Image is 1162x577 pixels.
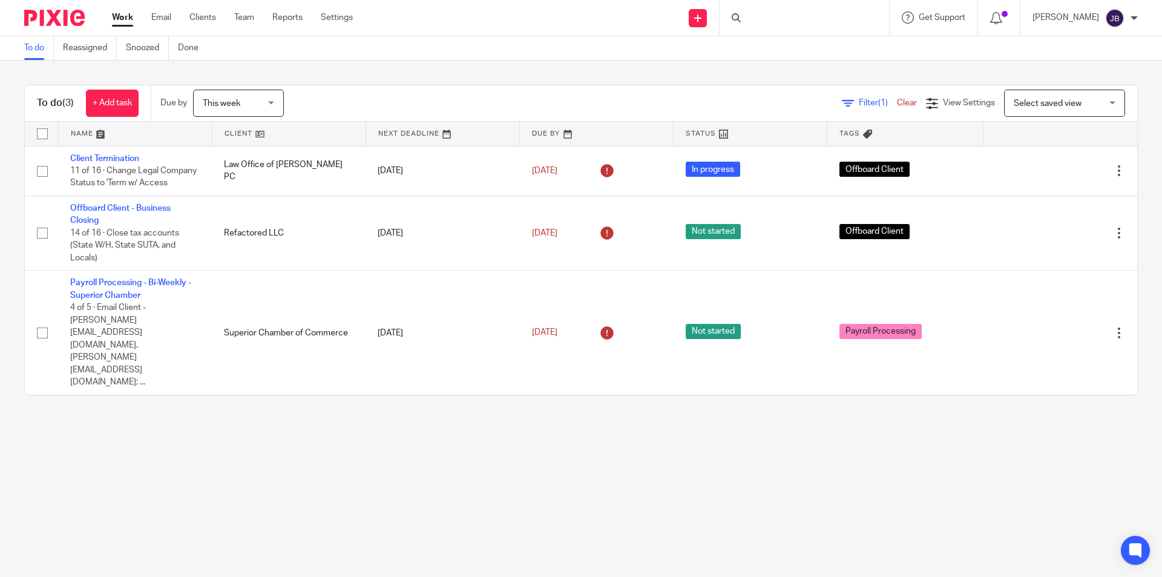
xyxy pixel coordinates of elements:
span: View Settings [943,99,995,107]
td: [DATE] [366,271,519,395]
span: Get Support [919,13,965,22]
p: [PERSON_NAME] [1032,12,1099,24]
img: Pixie [24,10,85,26]
span: 11 of 16 · Change Legal Company Status to 'Term w/ Access [70,167,197,188]
span: Tags [839,130,860,137]
a: Offboard Client - Business Closing [70,204,171,225]
a: Settings [321,12,353,24]
td: [DATE] [366,196,519,270]
span: Offboard Client [839,162,910,177]
a: To do [24,36,54,60]
span: [DATE] [532,167,557,175]
span: Not started [686,324,741,339]
td: [DATE] [366,146,519,196]
span: 4 of 5 · Email Client - [PERSON_NAME][EMAIL_ADDRESS][DOMAIN_NAME], [PERSON_NAME][EMAIL_ADDRESS][D... [70,303,146,386]
td: Law Office of [PERSON_NAME] PC [212,146,366,196]
a: Reassigned [63,36,117,60]
span: This week [203,99,240,108]
a: + Add task [86,90,139,117]
a: Client Termination [70,154,139,163]
span: 14 of 16 · Close tax accounts (State W/H, State SUTA, and Locals) [70,229,179,262]
a: Done [178,36,208,60]
a: Snoozed [126,36,169,60]
span: [DATE] [532,328,557,337]
td: Refactored LLC [212,196,366,270]
span: Offboard Client [839,224,910,239]
a: Team [234,12,254,24]
img: svg%3E [1105,8,1124,28]
a: Email [151,12,171,24]
a: Clients [189,12,216,24]
h1: To do [37,97,74,110]
a: Work [112,12,133,24]
span: Filter [859,99,897,107]
span: (3) [62,98,74,108]
span: Select saved view [1014,99,1082,108]
a: Payroll Processing - Bi-Weekly - Superior Chamber [70,279,191,299]
td: Superior Chamber of Commerce [212,271,366,395]
p: Due by [160,97,187,109]
a: Reports [272,12,303,24]
span: Payroll Processing [839,324,922,339]
span: Not started [686,224,741,239]
span: In progress [686,162,740,177]
span: (1) [878,99,888,107]
a: Clear [897,99,917,107]
span: [DATE] [532,229,557,237]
